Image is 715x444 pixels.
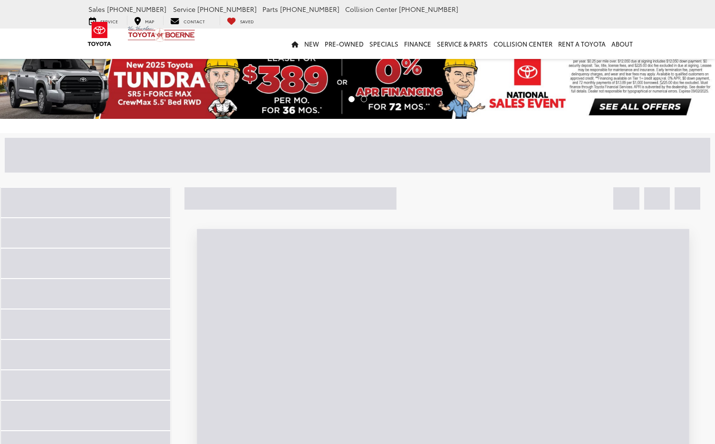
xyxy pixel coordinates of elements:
a: Service [82,16,125,25]
a: Home [289,29,301,59]
span: [PHONE_NUMBER] [107,4,166,14]
a: Collision Center [491,29,555,59]
span: Sales [88,4,105,14]
a: Specials [367,29,401,59]
a: Rent a Toyota [555,29,609,59]
a: New [301,29,322,59]
span: Collision Center [345,4,397,14]
a: Map [127,16,161,25]
a: Pre-Owned [322,29,367,59]
a: Finance [401,29,434,59]
a: My Saved Vehicles [220,16,261,25]
span: Saved [240,18,254,24]
span: Service [173,4,195,14]
img: Toyota [82,19,117,49]
a: Service & Parts: Opens in a new tab [434,29,491,59]
span: [PHONE_NUMBER] [197,4,257,14]
a: Contact [163,16,212,25]
a: About [609,29,636,59]
span: [PHONE_NUMBER] [399,4,458,14]
span: Parts [262,4,278,14]
span: [PHONE_NUMBER] [280,4,339,14]
img: Vic Vaughan Toyota of Boerne [127,26,195,42]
